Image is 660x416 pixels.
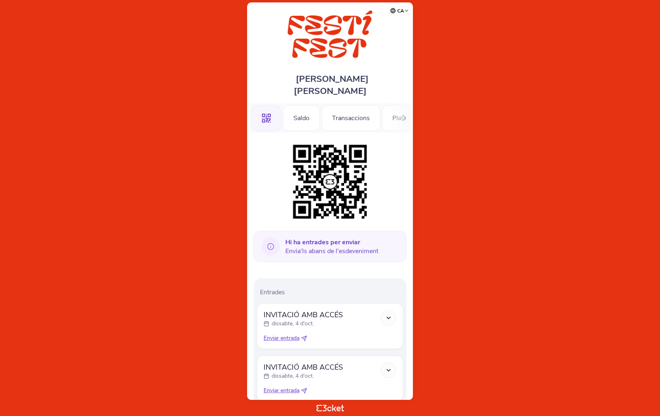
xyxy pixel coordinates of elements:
div: Saldo [283,105,320,131]
span: Envia'ls abans de l'esdeveniment [285,238,378,256]
b: Hi ha entrades per enviar [285,238,360,247]
img: FESTÍ FEST [264,10,396,61]
a: Transaccions [322,113,380,122]
img: 904c6d21f4914d69a9e6e81b0560f400.png [289,141,371,223]
span: INVITACIÓ AMB ACCÉS [264,362,343,372]
p: dissabte, 4 d'oct. [272,372,314,380]
p: dissabte, 4 d'oct. [272,320,314,328]
div: Plats [382,105,417,131]
a: Plats [382,113,417,122]
a: Saldo [283,113,320,122]
div: Transaccions [322,105,380,131]
span: Enviar entrada [264,387,299,395]
p: Entrades [260,288,403,297]
span: [PERSON_NAME] [PERSON_NAME] [294,73,369,97]
span: INVITACIÓ AMB ACCÉS [264,310,343,320]
span: Enviar entrada [264,334,299,342]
